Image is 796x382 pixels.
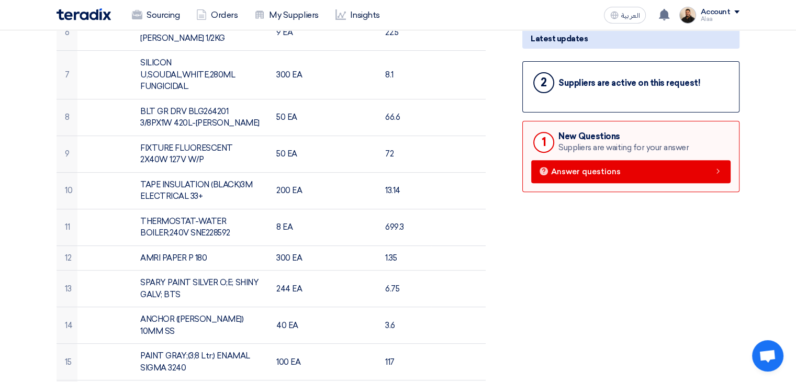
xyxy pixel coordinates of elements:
[327,4,388,27] a: Insights
[132,271,268,307] td: SPARY PAINT SILVER O;E; SHINY GALV; BTS
[132,99,268,136] td: BLT GR DRV BLG264201 3/8PX1W 420L-[PERSON_NAME]
[57,245,77,271] td: 12
[132,136,268,172] td: FIXTURE FLUORESCENT 2X40W 127V W/P
[621,12,640,19] span: العربية
[268,271,322,307] td: 244 EA
[558,78,700,88] div: Suppliers are active on this request!
[377,172,431,209] td: 13.14
[132,51,268,99] td: SILICON U,SOUDAL,WHITE,280ML FUNGICIDAL.
[132,245,268,271] td: AMRI PAPER P 180
[268,344,322,380] td: 100 EA
[57,51,77,99] td: 7
[377,209,431,245] td: 699.3
[57,172,77,209] td: 10
[700,8,730,17] div: Account
[377,307,431,344] td: 3.6
[268,51,322,99] td: 300 EA
[377,271,431,307] td: 6.75
[604,7,646,24] button: العربية
[57,136,77,172] td: 9
[132,307,268,344] td: ANCHOR ([PERSON_NAME]) 10MM SS
[531,160,731,183] a: Answer questions
[132,209,268,245] td: THERMOSTAT-WATER BOILER;240V SNE228592
[700,16,739,22] div: Alaa
[124,4,188,27] a: Sourcing
[551,168,621,176] span: Answer questions
[268,14,322,51] td: 9 EA
[268,172,322,209] td: 200 EA
[57,14,77,51] td: 6
[377,99,431,136] td: 66.6
[533,132,554,153] div: 1
[268,99,322,136] td: 50 EA
[268,209,322,245] td: 8 EA
[246,4,327,27] a: My Suppliers
[533,72,554,93] div: 2
[132,344,268,380] td: PAINT GRAY;(3;8 Ltr;) ENAMAL SIGMA 3240
[268,307,322,344] td: 40 EA
[188,4,246,27] a: Orders
[752,340,783,372] div: Open chat
[132,172,268,209] td: TAPE INSULATION (BLACK)3M ELECTRICAL 33+
[522,29,739,49] div: Latest updates
[558,142,689,154] div: Suppliers are waiting for your answer
[377,136,431,172] td: 72
[132,14,268,51] td: GREASE HIGH TEMP. (NLGI 3) [PERSON_NAME] 1/2KG
[57,344,77,380] td: 15
[377,344,431,380] td: 117
[57,8,111,20] img: Teradix logo
[268,136,322,172] td: 50 EA
[377,245,431,271] td: 1.35
[57,271,77,307] td: 13
[57,209,77,245] td: 11
[679,7,696,24] img: MAA_1717931611039.JPG
[377,14,431,51] td: 22.5
[377,51,431,99] td: 8.1
[57,307,77,344] td: 14
[57,99,77,136] td: 8
[558,131,689,141] div: New Questions
[268,245,322,271] td: 300 EA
